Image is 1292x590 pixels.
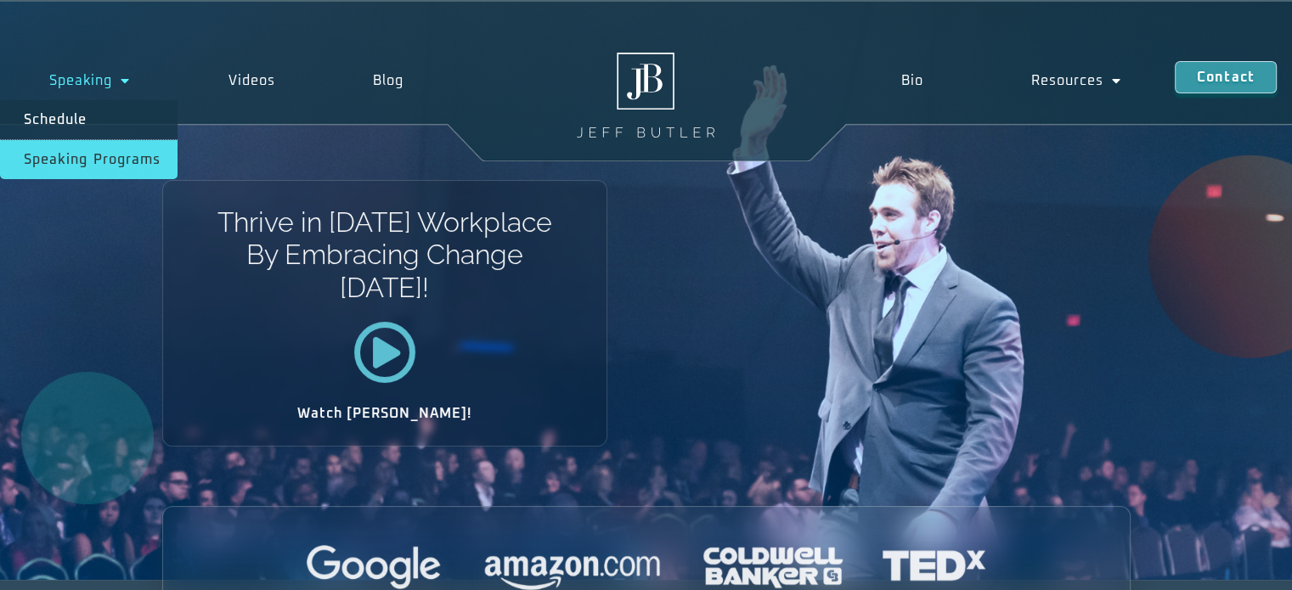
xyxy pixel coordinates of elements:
a: Videos [179,61,324,100]
span: Contact [1197,70,1255,84]
a: Contact [1175,61,1277,93]
a: Blog [324,61,453,100]
a: Resources [977,61,1175,100]
a: Bio [848,61,978,100]
h1: Thrive in [DATE] Workplace By Embracing Change [DATE]! [216,206,553,304]
nav: Menu [848,61,1175,100]
h2: Watch [PERSON_NAME]! [223,407,547,420]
